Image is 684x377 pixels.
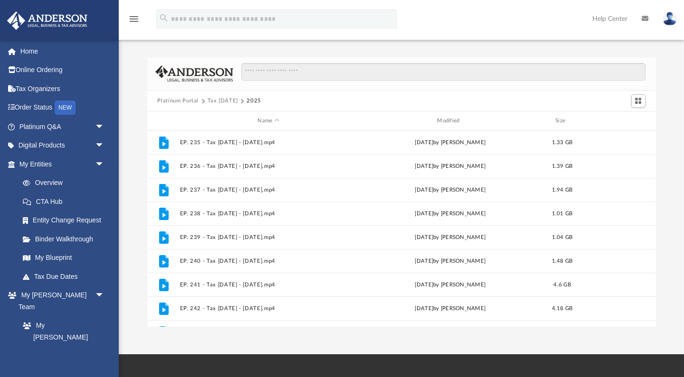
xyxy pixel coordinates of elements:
button: More options [608,278,630,292]
a: Entity Change Request [13,211,119,230]
span: arrow_drop_down [95,155,114,174]
button: EP. 239 - Tax [DATE] - [DATE].mp4 [180,234,357,240]
a: Tax Due Dates [13,267,119,286]
div: Size [543,117,581,125]
div: [DATE] by [PERSON_NAME] [361,257,539,266]
button: EP. 235 - Tax [DATE] - [DATE].mp4 [180,139,357,146]
span: 1.01 GB [551,211,572,216]
img: User Pic [663,12,677,26]
span: 1.04 GB [551,235,572,240]
button: More options [608,230,630,245]
div: [DATE] by [PERSON_NAME] [361,233,539,242]
a: Overview [13,174,119,193]
a: My Blueprint [13,248,114,267]
button: EP. 236 - Tax [DATE] - [DATE].mp4 [180,163,357,169]
span: 4.6 GB [553,282,571,287]
span: 1.48 GB [551,258,572,264]
button: Platinum Portal [157,97,199,105]
div: Modified [361,117,539,125]
span: arrow_drop_down [95,117,114,137]
button: More options [608,302,630,316]
button: More options [608,183,630,197]
button: 2025 [247,97,261,105]
div: [DATE] by [PERSON_NAME] [361,210,539,218]
div: [DATE] by [PERSON_NAME] [361,304,539,313]
span: arrow_drop_down [95,136,114,156]
button: EP. 242 - Tax [DATE] - [DATE].mp4 [180,305,357,312]
a: CTA Hub [13,192,119,211]
div: id [151,117,175,125]
a: My [PERSON_NAME] Team [13,316,109,359]
div: [DATE] by [PERSON_NAME] [361,281,539,289]
a: Digital Productsarrow_drop_down [7,136,119,155]
a: Online Ordering [7,61,119,80]
span: arrow_drop_down [95,286,114,305]
a: My [PERSON_NAME] Teamarrow_drop_down [7,286,114,316]
div: NEW [55,101,76,115]
a: Binder Walkthrough [13,230,119,248]
a: Home [7,42,119,61]
button: EP. 238 - Tax [DATE] - [DATE].mp4 [180,211,357,217]
div: grid [147,130,656,327]
button: More options [608,207,630,221]
a: Order StatusNEW [7,98,119,118]
span: 1.94 GB [551,187,572,193]
button: More options [608,136,630,150]
a: menu [128,18,140,25]
button: More options [608,254,630,268]
button: Tax [DATE] [208,97,238,105]
button: More options [608,325,630,340]
div: id [585,117,652,125]
i: menu [128,13,140,25]
img: Anderson Advisors Platinum Portal [4,11,90,30]
a: Platinum Q&Aarrow_drop_down [7,117,119,136]
button: Switch to Grid View [631,94,646,108]
span: 1.33 GB [551,140,572,145]
button: EP. 237 - Tax [DATE] - [DATE].mp4 [180,187,357,193]
a: My Entitiesarrow_drop_down [7,155,119,174]
button: EP. 240 - Tax [DATE] - [DATE].mp4 [180,258,357,264]
div: Name [179,117,357,125]
span: 1.39 GB [551,164,572,169]
input: Search files and folders [241,63,645,81]
div: [DATE] by [PERSON_NAME] [361,186,539,194]
span: 4.18 GB [551,306,572,311]
a: Tax Organizers [7,79,119,98]
button: EP. 241 - Tax [DATE] - [DATE].mp4 [180,282,357,288]
div: [DATE] by [PERSON_NAME] [361,162,539,171]
button: More options [608,159,630,174]
div: [DATE] by [PERSON_NAME] [361,138,539,147]
i: search [159,13,169,23]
